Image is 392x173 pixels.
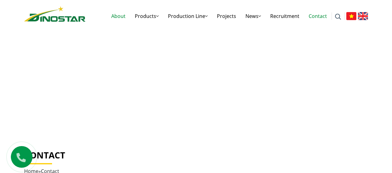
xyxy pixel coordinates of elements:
[24,6,86,22] img: logo
[241,6,266,26] a: News
[107,6,130,26] a: About
[346,12,356,20] img: Tiếng Việt
[266,6,304,26] a: Recruitment
[358,12,368,20] img: English
[163,6,212,26] a: Production Line
[24,150,368,161] h1: Contact
[212,6,241,26] a: Projects
[130,6,163,26] a: Products
[335,14,341,20] img: search
[304,6,332,26] a: Contact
